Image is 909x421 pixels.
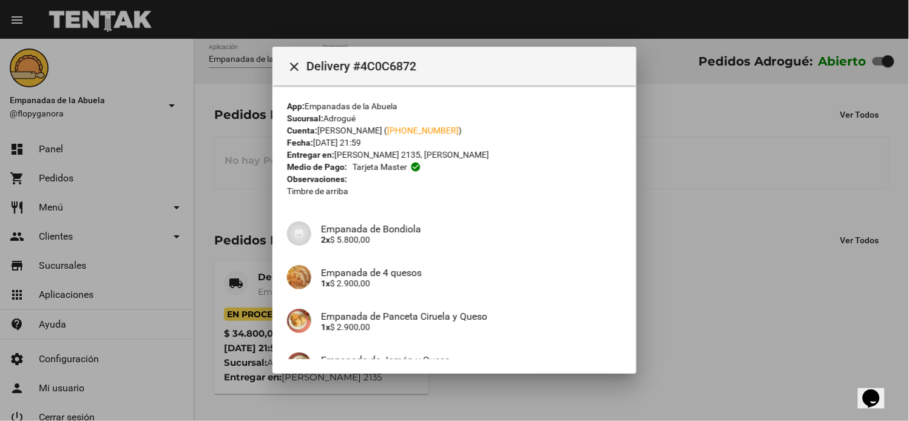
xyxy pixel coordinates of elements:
b: 2x [321,235,330,244]
button: Cerrar [282,54,306,78]
img: 363ca94e-5ed4-4755-8df0-ca7d50f4a994.jpg [287,265,311,289]
div: [PERSON_NAME] 2135, [PERSON_NAME] [287,149,622,161]
img: 72c15bfb-ac41-4ae4-a4f2-82349035ab42.jpg [287,352,311,377]
h4: Empanada de Jamón y Queso [321,354,622,366]
strong: App: [287,101,305,111]
strong: Sucursal: [287,113,323,123]
p: Timbre de arriba [287,185,622,197]
mat-icon: Cerrar [287,60,302,75]
b: 1x [321,278,330,288]
h4: Empanada de Panceta Ciruela y Queso [321,311,622,322]
img: a07d0382-12a7-4aaa-a9a8-9d363701184e.jpg [287,309,311,333]
strong: Medio de Pago: [287,161,347,173]
a: [PHONE_NUMBER] [387,126,459,135]
strong: Observaciones: [287,174,347,184]
p: $ 2.900,00 [321,278,622,288]
div: [PERSON_NAME] ( ) [287,124,622,136]
b: 1x [321,322,330,332]
div: Adrogué [287,112,622,124]
h4: Empanada de Bondiola [321,223,622,235]
p: $ 2.900,00 [321,322,622,332]
div: Empanadas de la Abuela [287,100,622,112]
p: $ 5.800,00 [321,235,622,244]
strong: Cuenta: [287,126,317,135]
strong: Fecha: [287,138,313,147]
span: Delivery #4C0C6872 [306,56,627,76]
div: [DATE] 21:59 [287,136,622,149]
span: Tarjeta master [353,161,407,173]
h4: Empanada de 4 quesos [321,267,622,278]
strong: Entregar en: [287,150,334,160]
img: 07c47add-75b0-4ce5-9aba-194f44787723.jpg [287,221,311,246]
mat-icon: check_circle [410,161,421,172]
iframe: chat widget [858,372,897,409]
